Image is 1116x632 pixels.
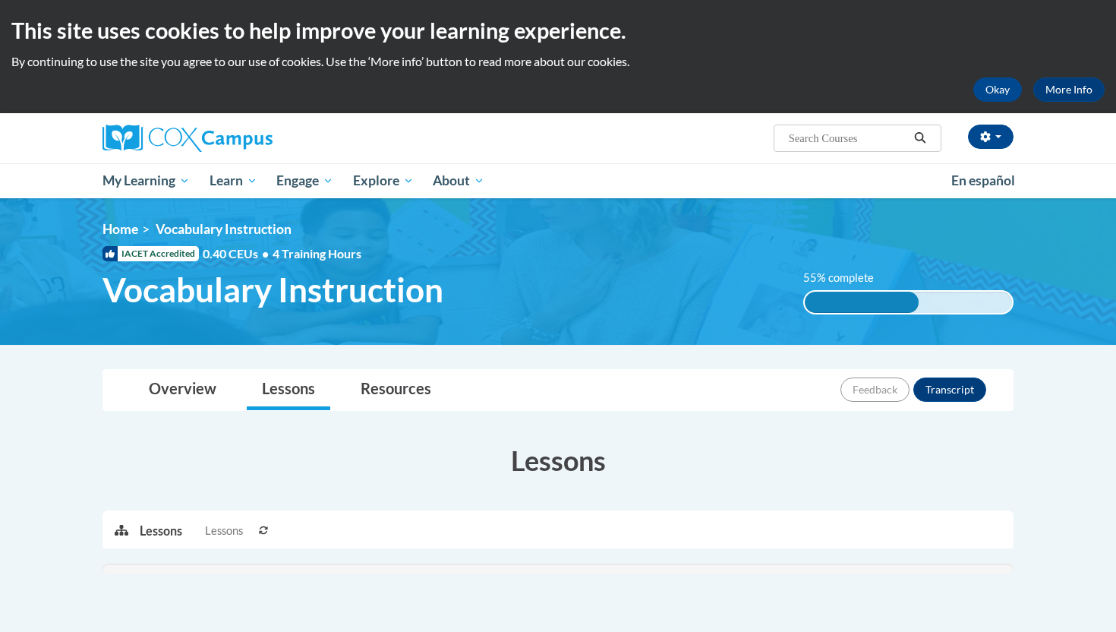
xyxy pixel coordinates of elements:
p: Lessons [140,523,182,539]
div: Main menu [80,163,1036,198]
span: Learn [210,172,257,190]
span: 0.40 CEUs [203,245,273,262]
h2: This site uses cookies to help improve your learning experience. [11,15,1105,46]
span: Lessons [205,523,243,539]
img: Cox Campus [102,125,273,152]
a: Lessons [247,370,330,410]
h3: Lessons [102,441,1014,479]
span: Vocabulary Instruction [156,221,292,237]
span: IACET Accredited [102,246,199,261]
a: En español [941,165,1025,197]
a: Home [102,221,138,237]
input: Search Courses [787,129,909,147]
span: About [433,172,484,190]
span: Vocabulary Instruction [102,270,443,310]
span: Engage [276,172,333,190]
button: Account Settings [968,125,1014,149]
div: 55% complete [805,292,919,313]
label: 55% complete [803,270,891,286]
button: Transcript [913,378,986,402]
span: • [262,246,269,261]
a: More Info [1033,77,1105,102]
span: Explore [353,172,414,190]
p: By continuing to use the site you agree to our use of cookies. Use the ‘More info’ button to read... [11,53,1105,70]
button: Search [909,129,932,147]
button: Feedback [840,378,910,402]
a: About [424,163,495,198]
a: Explore [343,163,424,198]
span: My Learning [102,172,190,190]
a: Engage [266,163,343,198]
a: Cox Campus [102,125,391,152]
span: 4 Training Hours [273,246,361,261]
a: Resources [345,370,446,410]
a: Overview [134,370,232,410]
button: Okay [973,77,1022,102]
span: En español [951,172,1015,188]
a: Learn [200,163,267,198]
a: My Learning [93,163,200,198]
